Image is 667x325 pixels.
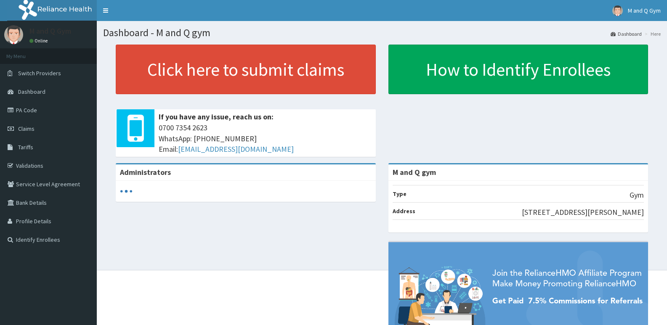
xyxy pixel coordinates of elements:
[630,190,644,201] p: Gym
[120,167,171,177] b: Administrators
[159,112,274,122] b: If you have any issue, reach us on:
[393,167,436,177] strong: M and Q gym
[393,207,415,215] b: Address
[522,207,644,218] p: [STREET_ADDRESS][PERSON_NAME]
[18,88,45,95] span: Dashboard
[4,25,23,44] img: User Image
[159,122,372,155] span: 0700 7354 2623 WhatsApp: [PHONE_NUMBER] Email:
[643,30,661,37] li: Here
[393,190,407,198] b: Type
[120,185,133,198] svg: audio-loading
[628,7,661,14] span: M and Q Gym
[18,143,33,151] span: Tariffs
[388,45,648,94] a: How to Identify Enrollees
[29,38,50,44] a: Online
[612,5,623,16] img: User Image
[103,27,661,38] h1: Dashboard - M and Q gym
[178,144,294,154] a: [EMAIL_ADDRESS][DOMAIN_NAME]
[29,27,71,35] p: M and Q Gym
[18,125,35,132] span: Claims
[611,30,642,37] a: Dashboard
[116,45,376,94] a: Click here to submit claims
[18,69,61,77] span: Switch Providers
